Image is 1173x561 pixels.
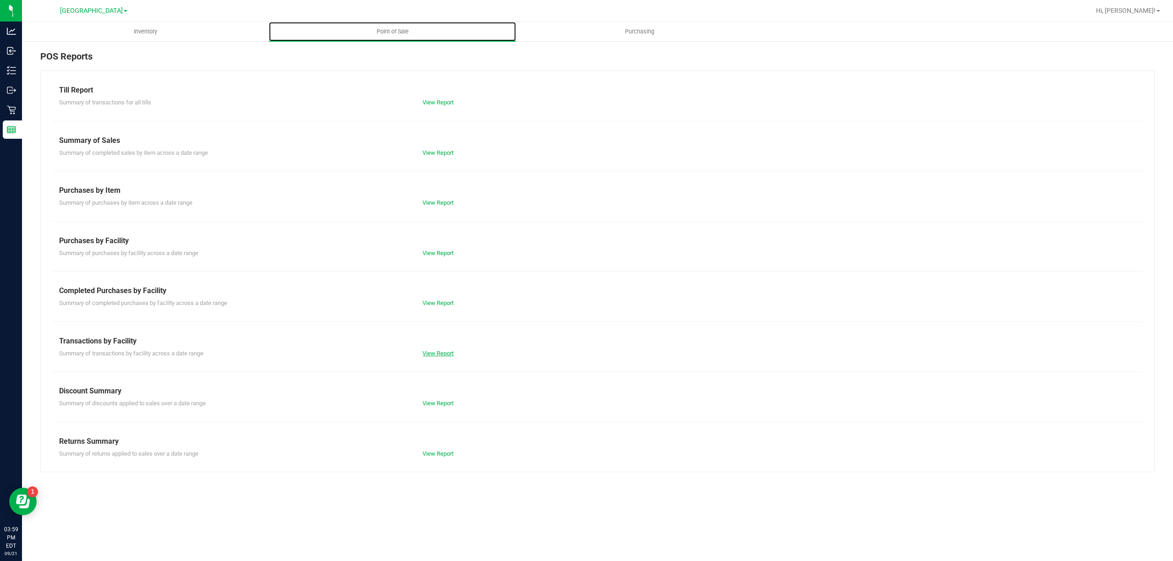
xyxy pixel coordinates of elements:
span: Summary of transactions for all tills [59,99,151,106]
a: View Report [422,199,454,206]
span: Point of Sale [364,27,421,36]
a: Inventory [22,22,269,41]
a: Point of Sale [269,22,516,41]
a: View Report [422,250,454,256]
a: Purchasing [516,22,763,41]
div: Till Report [59,85,1136,96]
span: Summary of returns applied to sales over a date range [59,450,198,457]
span: Inventory [121,27,170,36]
a: View Report [422,99,454,106]
div: Returns Summary [59,436,1136,447]
iframe: Resource center [9,488,37,515]
a: View Report [422,300,454,306]
inline-svg: Analytics [7,27,16,36]
inline-svg: Outbound [7,86,16,95]
span: Summary of purchases by facility across a date range [59,250,198,256]
p: 03:59 PM EDT [4,525,18,550]
div: Purchases by Item [59,185,1136,196]
div: POS Reports [40,49,1155,71]
iframe: Resource center unread badge [27,486,38,497]
inline-svg: Reports [7,125,16,134]
inline-svg: Inventory [7,66,16,75]
span: [GEOGRAPHIC_DATA] [60,7,123,15]
span: Purchasing [613,27,667,36]
div: Discount Summary [59,386,1136,397]
span: Summary of transactions by facility across a date range [59,350,203,357]
inline-svg: Inbound [7,46,16,55]
a: View Report [422,400,454,407]
span: Summary of purchases by item across a date range [59,199,192,206]
span: Summary of completed sales by item across a date range [59,149,208,156]
span: Hi, [PERSON_NAME]! [1096,7,1156,14]
a: View Report [422,350,454,357]
p: 09/21 [4,550,18,557]
span: Summary of completed purchases by facility across a date range [59,300,227,306]
a: View Report [422,450,454,457]
div: Transactions by Facility [59,336,1136,347]
div: Summary of Sales [59,135,1136,146]
div: Completed Purchases by Facility [59,285,1136,296]
span: Summary of discounts applied to sales over a date range [59,400,206,407]
div: Purchases by Facility [59,235,1136,246]
inline-svg: Retail [7,105,16,114]
a: View Report [422,149,454,156]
